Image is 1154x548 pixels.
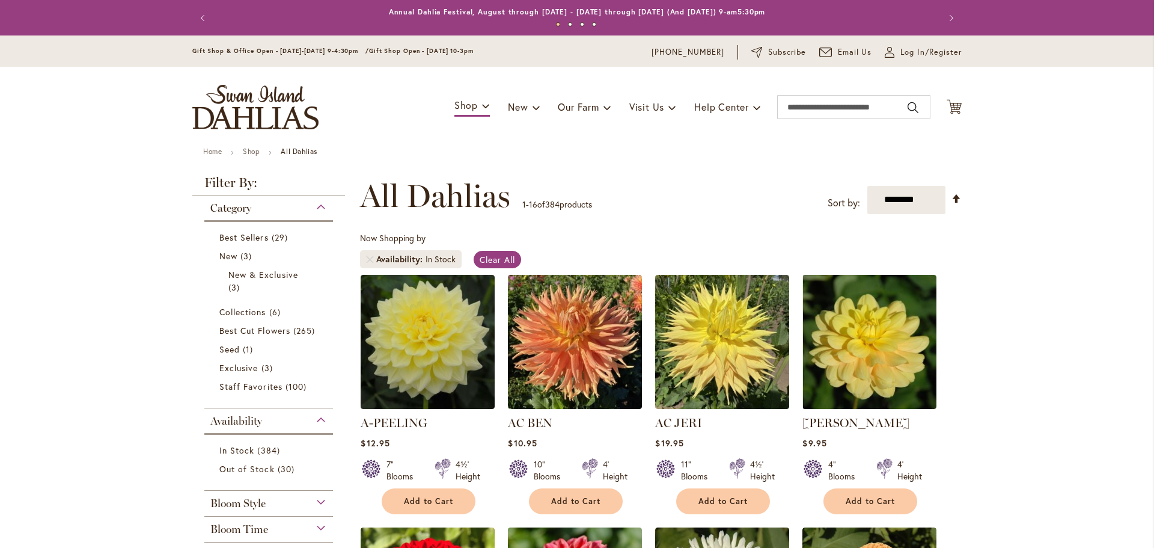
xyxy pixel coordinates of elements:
[474,251,521,268] a: Clear All
[885,46,962,58] a: Log In/Register
[529,199,537,210] span: 16
[592,22,596,26] button: 4 of 4
[361,437,389,449] span: $12.95
[426,253,456,265] div: In Stock
[192,6,216,30] button: Previous
[210,202,251,215] span: Category
[551,496,600,506] span: Add to Cart
[802,400,936,411] a: AHOY MATEY
[750,458,775,482] div: 4½' Height
[404,496,453,506] span: Add to Cart
[694,100,749,113] span: Help Center
[508,275,642,409] img: AC BEN
[652,46,724,58] a: [PHONE_NUMBER]
[192,85,319,129] a: store logo
[219,463,275,475] span: Out of Stock
[838,46,872,58] span: Email Us
[192,47,369,55] span: Gift Shop & Office Open - [DATE]-[DATE] 9-4:30pm /
[219,381,282,392] span: Staff Favorites
[219,232,269,243] span: Best Sellers
[508,100,528,113] span: New
[655,437,683,449] span: $19.95
[269,306,284,318] span: 6
[228,281,243,294] span: 3
[828,192,860,214] label: Sort by:
[219,231,321,244] a: Best Sellers
[361,400,495,411] a: A-Peeling
[243,147,260,156] a: Shop
[568,22,572,26] button: 2 of 4
[629,100,664,113] span: Visit Us
[522,199,526,210] span: 1
[655,275,789,409] img: AC Jeri
[203,147,222,156] a: Home
[556,22,560,26] button: 1 of 4
[272,231,291,244] span: 29
[219,325,290,336] span: Best Cut Flowers
[558,100,599,113] span: Our Farm
[210,497,266,510] span: Bloom Style
[382,488,475,514] button: Add to Cart
[219,380,321,393] a: Staff Favorites
[900,46,962,58] span: Log In/Register
[522,195,592,214] p: - of products
[278,463,298,475] span: 30
[219,306,266,318] span: Collections
[219,444,321,457] a: In Stock 384
[802,416,909,430] a: [PERSON_NAME]
[219,306,321,318] a: Collections
[655,400,789,411] a: AC Jeri
[219,445,254,456] span: In Stock
[655,416,702,430] a: AC JERI
[257,444,282,457] span: 384
[219,324,321,337] a: Best Cut Flowers
[369,47,474,55] span: Gift Shop Open - [DATE] 10-3pm
[210,414,262,428] span: Availability
[219,343,240,355] span: Seed
[228,269,298,280] span: New & Exclusive
[751,46,806,58] a: Subscribe
[580,22,584,26] button: 3 of 4
[219,250,237,262] span: New
[285,380,310,393] span: 100
[508,400,642,411] a: AC BEN
[897,458,922,482] div: 4' Height
[681,458,715,482] div: 11" Blooms
[389,7,766,16] a: Annual Dahlia Festival, August through [DATE] - [DATE] through [DATE] (And [DATE]) 9-am5:30pm
[219,362,258,374] span: Exclusive
[219,362,321,374] a: Exclusive
[281,147,317,156] strong: All Dahlias
[293,324,318,337] span: 265
[219,250,321,262] a: New
[376,253,426,265] span: Availability
[210,523,268,536] span: Bloom Time
[240,250,255,262] span: 3
[676,488,770,514] button: Add to Cart
[802,275,936,409] img: AHOY MATEY
[360,178,510,214] span: All Dahlias
[698,496,748,506] span: Add to Cart
[529,488,623,514] button: Add to Cart
[508,437,537,449] span: $10.95
[456,458,480,482] div: 4½' Height
[243,343,256,356] span: 1
[938,6,962,30] button: Next
[534,458,567,482] div: 10" Blooms
[828,458,862,482] div: 4" Blooms
[545,199,560,210] span: 384
[768,46,806,58] span: Subscribe
[219,343,321,356] a: Seed
[366,256,373,263] a: Remove Availability In Stock
[360,232,426,244] span: Now Shopping by
[508,416,552,430] a: AC BEN
[361,416,427,430] a: A-PEELING
[361,275,495,409] img: A-Peeling
[823,488,917,514] button: Add to Cart
[219,463,321,475] a: Out of Stock 30
[603,458,627,482] div: 4' Height
[386,458,420,482] div: 7" Blooms
[819,46,872,58] a: Email Us
[192,176,345,195] strong: Filter By:
[802,437,826,449] span: $9.95
[454,99,478,111] span: Shop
